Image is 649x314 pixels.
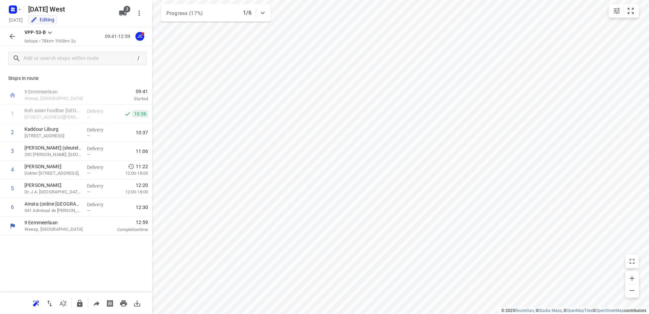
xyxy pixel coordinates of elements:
li: © 2025 , © , © © contributors [501,308,646,313]
a: Stadia Maps [539,308,562,313]
p: 12:00-18:00 [114,170,148,177]
p: 09:41-12:59 [105,33,133,40]
span: Reverse route [43,300,56,306]
p: 12:00-18:00 [114,189,148,195]
p: Delivery [87,182,112,189]
span: 12:30 [136,204,148,211]
svg: Early [128,163,134,170]
span: 12:20 [136,182,148,189]
span: Print shipping labels [103,300,117,306]
p: Started [103,95,148,102]
span: 10:36 [132,110,148,117]
div: 2 [11,129,14,136]
button: 3 [116,6,130,20]
span: Assigned to Jermaine C [133,33,147,39]
p: 6 stops • 78km • 1h58m • 2u [24,38,76,45]
p: Weesp, [GEOGRAPHIC_DATA] [24,95,95,102]
span: — [87,133,90,138]
p: Kaddour IJburg [24,126,81,133]
p: 9 Eemmeerlaan [24,219,95,226]
p: Delivery [87,108,112,115]
span: Reoptimize route [29,300,43,306]
span: Download route [130,300,144,306]
p: Dokter [STREET_ADDRESS], [24,170,81,177]
span: 11:06 [136,148,148,155]
p: 9 Eemmeerlaan [24,88,95,95]
p: [STREET_ADDRESS] [24,133,81,139]
div: 6 [11,204,14,210]
div: 5 [11,185,14,192]
button: Map settings [610,4,624,18]
p: 29C Martini van Geffenstraat, Amsterdam [24,151,81,158]
button: Lock route [73,297,87,310]
span: — [87,208,90,213]
a: Routetitan [515,308,534,313]
div: small contained button group [609,4,639,18]
input: Add or search stops within route [23,53,135,64]
span: Print route [117,300,130,306]
p: Completion time [103,226,148,233]
div: 4 [11,167,14,173]
p: 1/6 [243,9,252,17]
span: — [87,171,90,176]
p: Delivery [87,145,112,152]
p: Delivery [87,201,112,208]
span: 10:37 [136,129,148,136]
button: JC [133,30,147,43]
p: 541 Admiraal de [PERSON_NAME], [GEOGRAPHIC_DATA] [24,207,81,214]
span: — [87,152,90,157]
p: Amsta (online [GEOGRAPHIC_DATA]) [24,200,81,207]
svg: Done [124,110,131,117]
div: / [135,55,142,62]
a: OpenMapTiles [567,308,593,313]
p: Kaddour Osdorp (sleutel van ness afgeven) + onlines ophalen [24,144,81,151]
p: [PERSON_NAME] [24,182,81,189]
span: Progress (17%) [166,10,203,16]
p: Koh asian foodbar [GEOGRAPHIC_DATA] [24,107,81,114]
p: Dr. J.A. [GEOGRAPHIC_DATA], [24,189,81,195]
span: 11:22 [136,163,148,170]
span: Sort by time window [56,300,70,306]
span: 12:59 [103,219,148,226]
span: — [87,115,90,120]
p: 372 Krijn Taconiskade, Amsterdam [24,114,81,121]
p: VPP-53-B [24,29,46,36]
p: Delivery [87,126,112,133]
div: JC [135,32,144,41]
h5: [DATE] West [25,4,113,15]
span: 09:41 [103,88,148,95]
p: Delivery [87,164,112,171]
span: — [87,189,90,194]
span: 3 [124,6,130,13]
p: [PERSON_NAME] [24,163,81,170]
p: Stops in route [8,75,144,82]
p: Weesp, [GEOGRAPHIC_DATA] [24,226,95,233]
a: OpenStreetMap [596,308,624,313]
div: 1 [11,110,14,117]
div: Progress (17%)1/6 [161,4,271,22]
div: 3 [11,148,14,154]
div: You are currently in edit mode. [31,16,54,23]
h5: Project date [6,16,25,24]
